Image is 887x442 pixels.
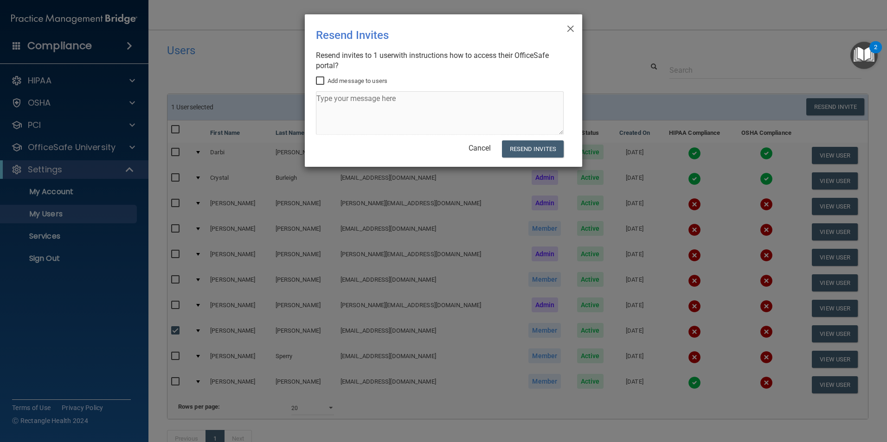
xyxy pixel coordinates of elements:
label: Add message to users [316,76,387,87]
button: Open Resource Center, 2 new notifications [850,42,878,69]
div: 2 [874,47,877,59]
button: Resend Invites [502,140,564,158]
div: Resend Invites [316,22,533,49]
div: Resend invites to 1 user with instructions how to access their OfficeSafe portal? [316,51,564,71]
span: × [566,18,575,37]
a: Cancel [469,144,491,152]
input: Add message to users [316,77,327,85]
